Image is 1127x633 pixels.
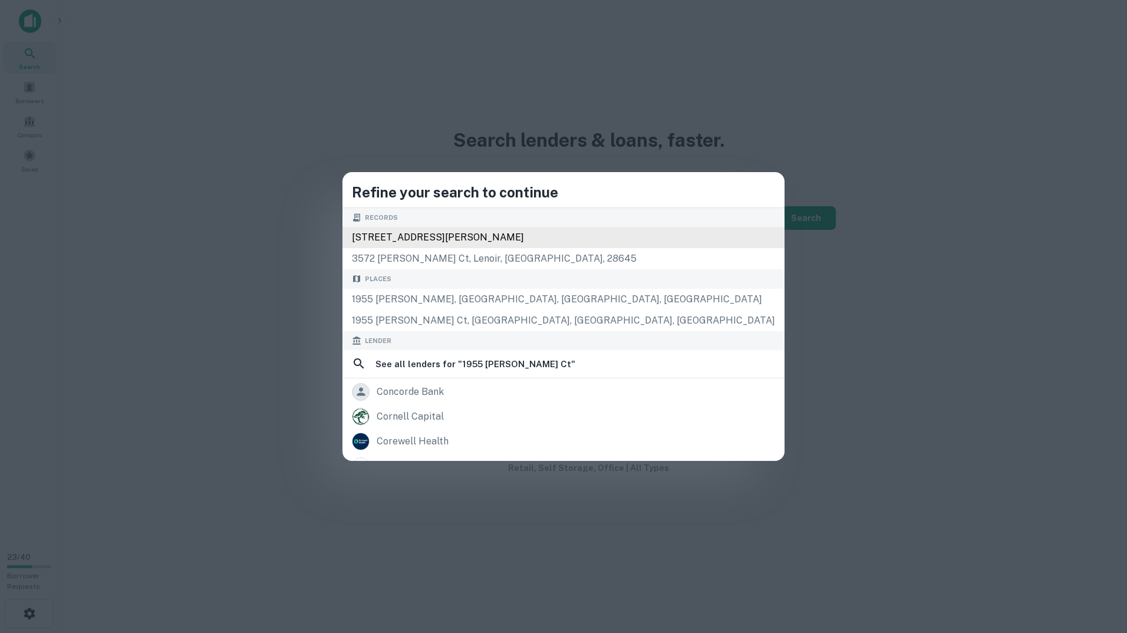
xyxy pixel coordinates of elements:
[342,454,785,479] a: 1031 corp.
[377,383,444,401] div: concorde bank
[342,289,785,310] div: 1955 [PERSON_NAME], [GEOGRAPHIC_DATA], [GEOGRAPHIC_DATA], [GEOGRAPHIC_DATA]
[352,408,369,425] img: picture
[377,433,449,450] div: corewell health
[342,248,785,269] div: 3572 [PERSON_NAME] ct, lenoir, [GEOGRAPHIC_DATA], 28645
[377,457,421,475] div: 1031 corp.
[377,408,444,426] div: cornell capital
[342,380,785,404] a: concorde bank
[352,182,775,203] h4: Refine your search to continue
[342,404,785,429] a: cornell capital
[352,458,369,474] img: picture
[1068,539,1127,595] iframe: Chat Widget
[365,213,398,223] span: Records
[365,336,391,346] span: Lender
[352,433,369,450] img: picture
[342,227,785,248] div: [STREET_ADDRESS][PERSON_NAME]
[375,357,575,371] h6: See all lenders for " 1955 [PERSON_NAME] Ct "
[342,310,785,331] div: 1955 [PERSON_NAME] Ct, [GEOGRAPHIC_DATA], [GEOGRAPHIC_DATA], [GEOGRAPHIC_DATA]
[365,274,391,284] span: Places
[342,429,785,454] a: corewell health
